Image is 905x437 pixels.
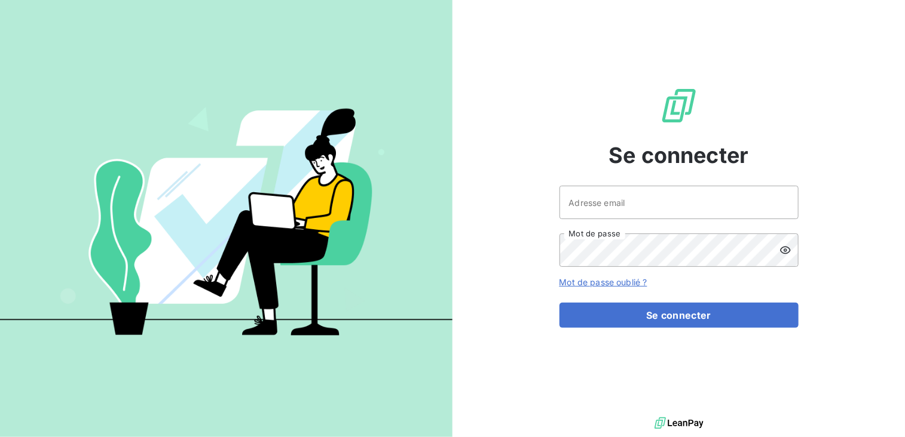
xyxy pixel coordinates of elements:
[655,414,704,432] img: logo
[660,87,698,125] img: Logo LeanPay
[559,186,799,219] input: placeholder
[609,139,749,171] span: Se connecter
[559,277,647,287] a: Mot de passe oublié ?
[559,303,799,328] button: Se connecter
